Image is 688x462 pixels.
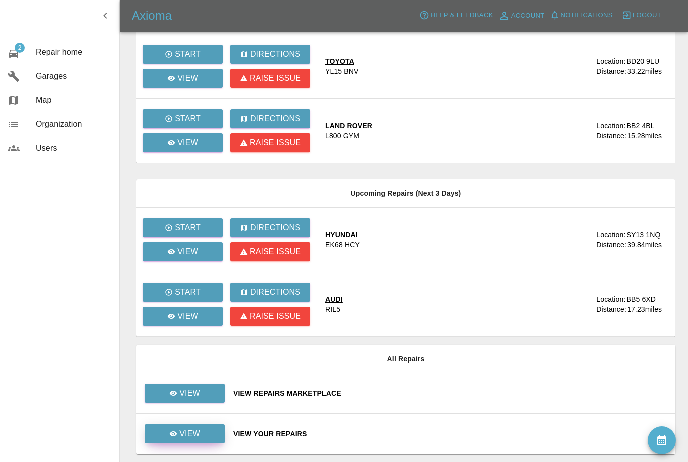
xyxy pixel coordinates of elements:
div: Location: [596,56,625,66]
a: View [145,384,225,403]
div: 15.28 miles [627,131,667,141]
th: Upcoming Repairs (Next 3 Days) [136,179,675,208]
a: LAND ROVERL800 GYM [325,121,588,141]
p: Start [175,48,201,60]
button: Raise issue [230,133,310,152]
button: availability [648,426,676,454]
a: AUDIRIL5 [325,294,588,314]
button: Logout [619,8,664,23]
a: Location:BB2 4BLDistance:15.28miles [596,121,667,141]
p: Start [175,222,201,234]
div: EK68 HCY [325,240,360,250]
a: View [143,69,223,88]
a: View [143,133,223,152]
div: BB5 6XD [626,294,656,304]
a: View [143,242,223,261]
button: Directions [230,45,310,64]
a: Location:BB5 6XDDistance:17.23miles [596,294,667,314]
div: SY13 1NQ [626,230,660,240]
div: 17.23 miles [627,304,667,314]
button: Help & Feedback [417,8,495,23]
p: Directions [250,113,300,125]
p: Start [175,286,201,298]
div: BD20 9LU [626,56,659,66]
div: 39.84 miles [627,240,667,250]
span: 2 [15,43,25,53]
h5: Axioma [132,8,172,24]
a: View [144,389,225,397]
a: View [143,307,223,326]
span: Users [36,142,111,154]
p: View [177,310,198,322]
th: All Repairs [136,345,675,373]
div: YL15 BNV [325,66,359,76]
a: TOYOTAYL15 BNV [325,56,588,76]
div: Location: [596,230,625,240]
div: Distance: [596,240,626,250]
button: Start [143,283,223,302]
div: LAND ROVER [325,121,372,131]
span: Logout [633,10,661,21]
a: Account [496,8,547,24]
div: HYUNDAI [325,230,360,240]
a: Location:SY13 1NQDistance:39.84miles [596,230,667,250]
span: Garages [36,70,111,82]
p: View [177,246,198,258]
button: Directions [230,109,310,128]
a: View [145,424,225,443]
a: HYUNDAIEK68 HCY [325,230,588,250]
a: Location:BD20 9LUDistance:33.22miles [596,56,667,76]
p: View [177,137,198,149]
p: Raise issue [250,310,301,322]
div: BB2 4BL [626,121,654,131]
a: View Repairs Marketplace [233,388,667,398]
p: Raise issue [250,137,301,149]
div: Location: [596,121,625,131]
p: View [177,72,198,84]
button: Raise issue [230,242,310,261]
p: Directions [250,48,300,60]
button: Start [143,218,223,237]
button: Directions [230,283,310,302]
div: RIL5 [325,304,340,314]
span: Notifications [561,10,613,21]
a: View [144,429,225,437]
p: Start [175,113,201,125]
p: Directions [250,286,300,298]
p: View [179,428,200,440]
div: 33.22 miles [627,66,667,76]
div: AUDI [325,294,343,304]
button: Raise issue [230,307,310,326]
div: Distance: [596,66,626,76]
div: TOYOTA [325,56,359,66]
div: L800 GYM [325,131,359,141]
button: Raise issue [230,69,310,88]
span: Account [511,10,545,22]
div: Distance: [596,304,626,314]
a: View Your Repairs [233,429,667,439]
p: View [179,387,200,399]
span: Organization [36,118,111,130]
div: Distance: [596,131,626,141]
div: Location: [596,294,625,304]
button: Start [143,45,223,64]
p: Raise issue [250,72,301,84]
span: Help & Feedback [430,10,493,21]
button: Start [143,109,223,128]
button: Directions [230,218,310,237]
p: Directions [250,222,300,234]
button: Notifications [547,8,615,23]
span: Map [36,94,111,106]
p: Raise issue [250,246,301,258]
span: Repair home [36,46,111,58]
